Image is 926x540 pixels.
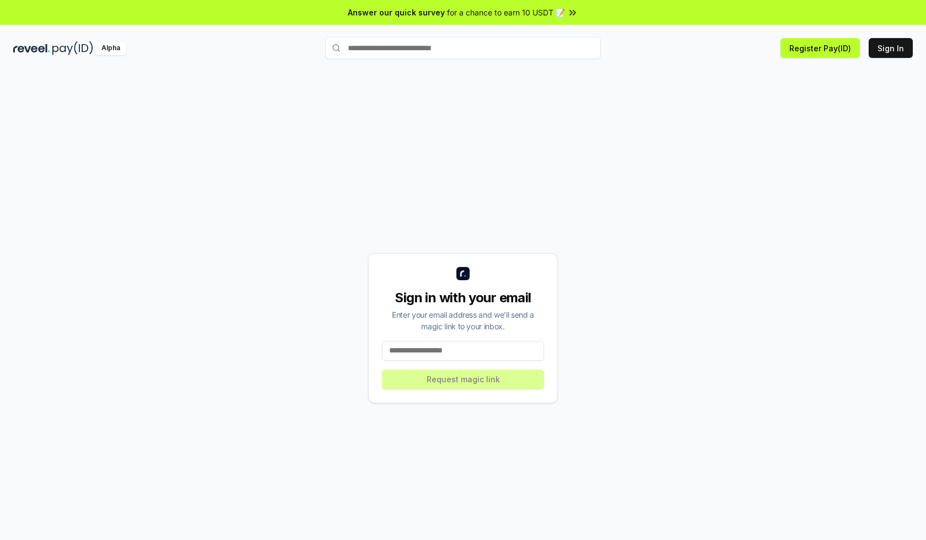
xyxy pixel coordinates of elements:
button: Register Pay(ID) [780,38,860,58]
button: Sign In [869,38,913,58]
img: logo_small [456,267,470,280]
div: Alpha [95,41,126,55]
div: Sign in with your email [382,289,544,307]
span: Answer our quick survey [348,7,445,18]
img: reveel_dark [13,41,50,55]
span: for a chance to earn 10 USDT 📝 [447,7,565,18]
div: Enter your email address and we’ll send a magic link to your inbox. [382,309,544,332]
img: pay_id [52,41,93,55]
